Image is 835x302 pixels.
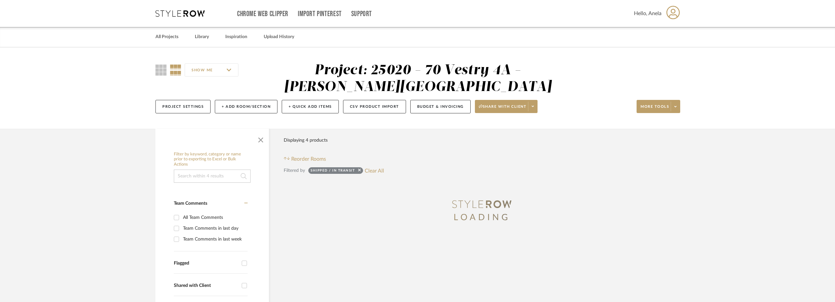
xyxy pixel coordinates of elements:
h6: Filter by keyword, category or name prior to exporting to Excel or Bulk Actions [174,152,251,167]
div: Flagged [174,261,238,266]
button: More tools [637,100,680,113]
span: Share with client [479,104,527,114]
button: Project Settings [155,100,211,113]
button: Share with client [475,100,538,113]
div: Displaying 4 products [284,134,328,147]
a: Chrome Web Clipper [237,11,288,17]
div: Team Comments in last week [183,234,246,244]
div: Project: 25020 - 70 Vestry 4A - [PERSON_NAME][GEOGRAPHIC_DATA] [284,63,552,94]
div: Shared with Client [174,283,238,289]
button: CSV Product Import [343,100,406,113]
div: All Team Comments [183,212,246,223]
a: Library [195,33,209,41]
div: Team Comments in last day [183,223,246,234]
button: Reorder Rooms [284,155,326,163]
div: Shipped / In Transit [311,168,355,175]
span: More tools [641,104,669,114]
span: Hello, Anela [634,10,662,17]
button: + Quick Add Items [282,100,339,113]
input: Search within 4 results [174,170,251,183]
span: LOADING [454,213,510,222]
button: Budget & Invoicing [410,100,471,113]
a: Support [351,11,372,17]
button: Close [254,132,267,145]
span: Reorder Rooms [291,155,326,163]
button: + Add Room/Section [215,100,277,113]
a: Upload History [264,33,294,41]
a: All Projects [155,33,178,41]
a: Import Pinterest [298,11,342,17]
span: Team Comments [174,201,207,206]
button: Clear All [365,166,384,175]
a: Inspiration [225,33,247,41]
div: Filtered by [284,167,305,174]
